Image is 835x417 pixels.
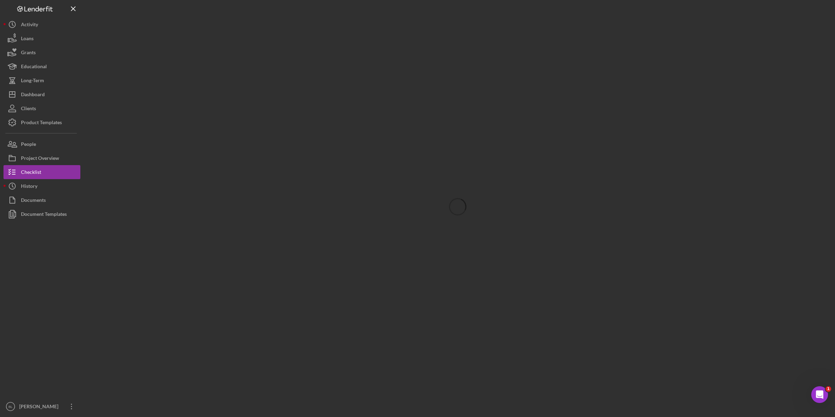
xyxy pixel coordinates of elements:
[21,17,38,33] div: Activity
[8,405,13,409] text: BL
[21,137,36,153] div: People
[21,87,45,103] div: Dashboard
[21,179,37,195] div: History
[3,73,80,87] button: Long-Term
[811,386,828,403] iframe: Intercom live chat
[21,59,47,75] div: Educational
[21,115,62,131] div: Product Templates
[3,179,80,193] button: History
[21,101,36,117] div: Clients
[21,207,67,223] div: Document Templates
[3,193,80,207] button: Documents
[21,73,44,89] div: Long-Term
[3,207,80,221] button: Document Templates
[21,193,46,209] div: Documents
[3,45,80,59] button: Grants
[3,165,80,179] button: Checklist
[17,400,63,415] div: [PERSON_NAME]
[3,115,80,129] button: Product Templates
[826,386,831,392] span: 1
[21,31,34,47] div: Loans
[21,151,59,167] div: Project Overview
[3,400,80,414] button: BL[PERSON_NAME]
[21,165,41,181] div: Checklist
[3,17,80,31] button: Activity
[21,45,36,61] div: Grants
[3,101,80,115] button: Clients
[3,137,80,151] button: People
[3,31,80,45] button: Loans
[3,87,80,101] button: Dashboard
[3,59,80,73] button: Educational
[3,151,80,165] button: Project Overview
